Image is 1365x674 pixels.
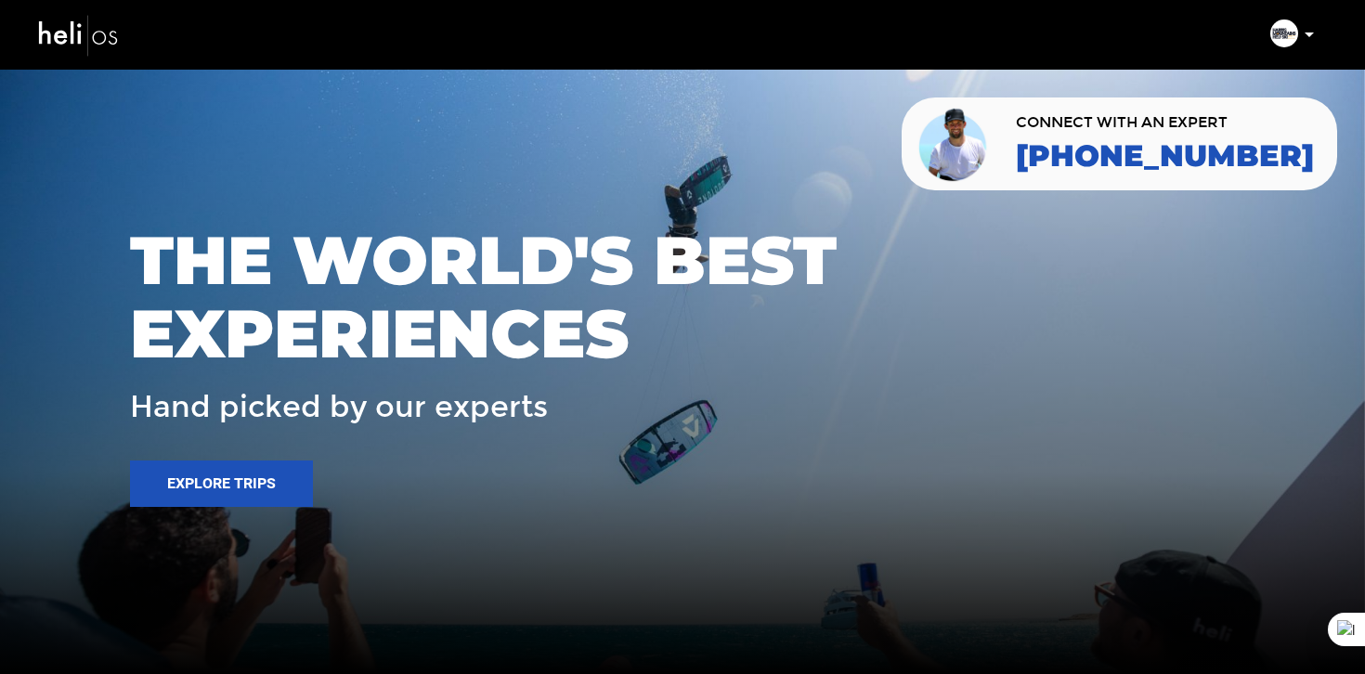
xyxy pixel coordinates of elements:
img: heli-logo [37,10,121,59]
img: contact our team [916,105,993,183]
a: [PHONE_NUMBER] [1016,139,1314,173]
span: CONNECT WITH AN EXPERT [1016,115,1314,130]
span: Hand picked by our experts [130,391,548,423]
span: THE WORLD'S BEST EXPERIENCES [130,224,1235,370]
button: Explore Trips [130,460,313,507]
img: img_c9e6b6e7712b9cc5c7845b945191af31.jpg [1270,19,1298,47]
